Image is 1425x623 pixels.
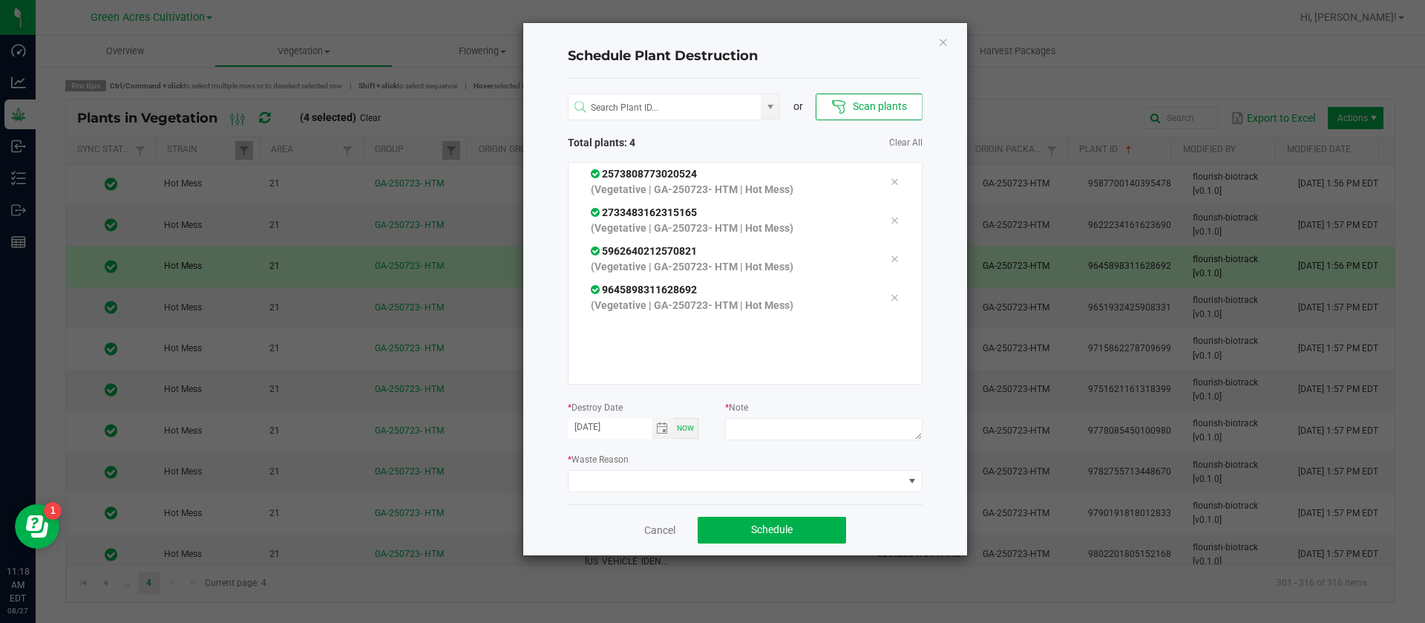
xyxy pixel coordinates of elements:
[879,173,910,191] div: Remove tag
[15,504,59,549] iframe: Resource center
[591,259,868,275] p: (Vegetative | GA-250723- HTM | Hot Mess)
[938,33,949,50] button: Close
[751,523,793,535] span: Schedule
[879,212,910,229] div: Remove tag
[879,289,910,307] div: Remove tag
[568,401,623,414] label: Destroy Date
[698,517,846,544] button: Schedule
[591,284,602,296] span: In Sync
[568,135,745,151] span: Total plants: 4
[889,137,923,149] a: Clear All
[44,502,62,520] iframe: Resource center unread badge
[816,94,922,120] button: Scan plants
[644,523,675,538] a: Cancel
[591,206,697,218] span: 2733483162315165
[677,424,694,432] span: Now
[652,418,674,439] span: Toggle calendar
[879,250,910,268] div: Remove tag
[568,453,629,466] label: Waste Reason
[591,182,868,198] p: (Vegetative | GA-250723- HTM | Hot Mess)
[725,401,748,414] label: Note
[591,168,697,180] span: 2573808773020524
[569,94,761,121] input: NO DATA FOUND
[591,168,602,180] span: In Sync
[591,245,697,257] span: 5962640212570821
[591,206,602,218] span: In Sync
[591,245,602,257] span: In Sync
[591,284,697,296] span: 9645898311628692
[591,221,868,236] p: (Vegetative | GA-250723- HTM | Hot Mess)
[568,418,652,437] input: Date
[780,99,816,114] div: or
[591,298,868,313] p: (Vegetative | GA-250723- HTM | Hot Mess)
[568,47,923,66] h4: Schedule Plant Destruction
